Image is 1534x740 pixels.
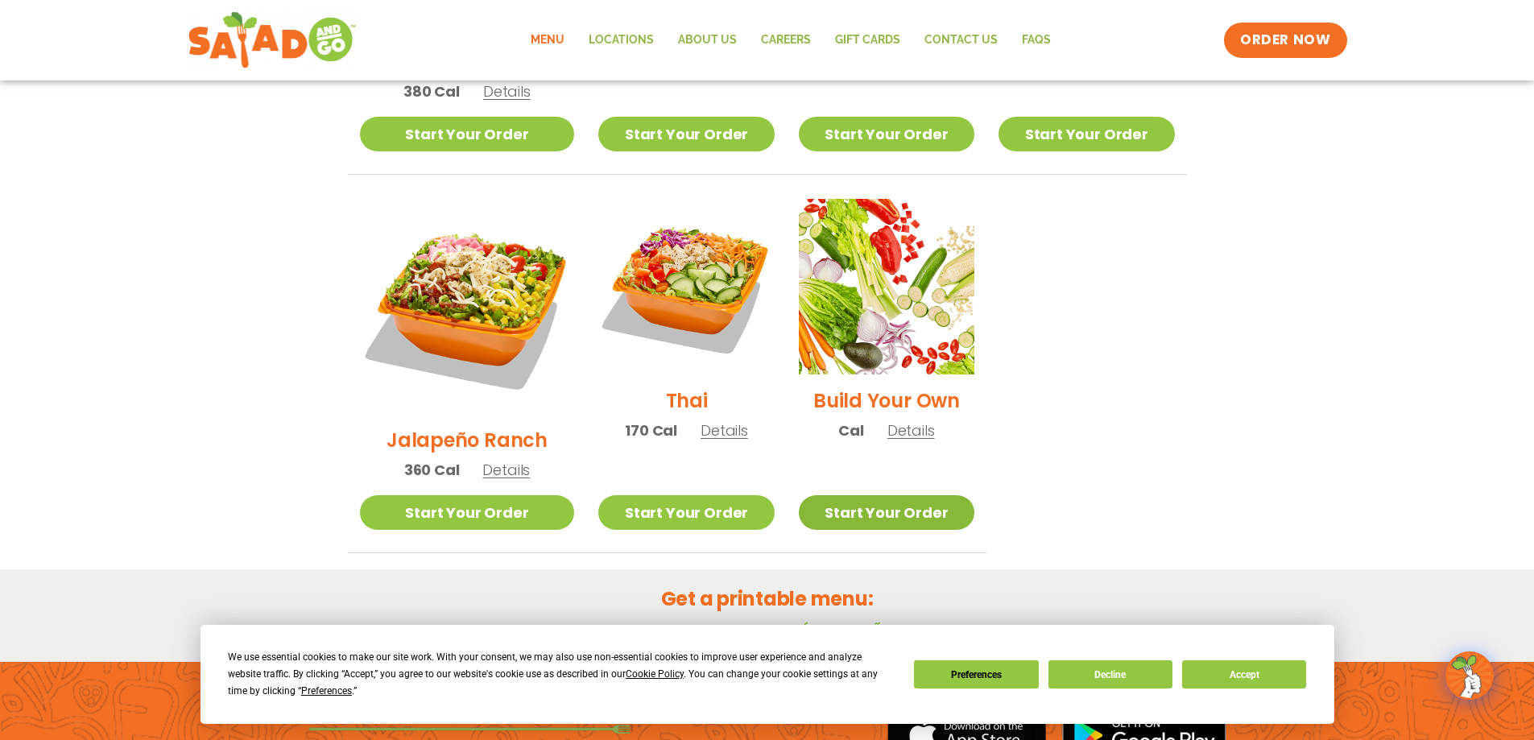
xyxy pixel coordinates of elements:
a: Start Your Order [799,495,974,530]
div: Cookie Consent Prompt [201,625,1334,724]
a: Menu in English [618,620,754,640]
a: Start Your Order [360,495,575,530]
span: ORDER NOW [1240,31,1330,50]
img: Product photo for Build Your Own [799,199,974,374]
a: Start Your Order [799,117,974,151]
a: About Us [666,22,749,59]
h2: Jalapeño Ranch [387,426,548,454]
a: Menu [519,22,577,59]
nav: Menu [519,22,1063,59]
span: Details [483,81,531,101]
span: 170 Cal [625,420,677,441]
div: We use essential cookies to make our site work. With your consent, we may also use non-essential ... [228,649,895,700]
a: ORDER NOW [1224,23,1346,58]
img: new-SAG-logo-768×292 [188,8,358,72]
span: Details [887,420,935,440]
a: Start Your Order [598,495,774,530]
button: Preferences [914,660,1038,688]
a: GIFT CARDS [823,22,912,59]
img: fork [308,725,631,734]
button: Accept [1182,660,1306,688]
a: FAQs [1010,22,1063,59]
a: Careers [749,22,823,59]
h2: Thai [666,387,708,415]
a: Menú en español [770,620,915,640]
span: 360 Cal [404,459,460,481]
h2: Get a printable menu: [348,585,1187,613]
span: Cookie Policy [626,668,684,680]
a: Contact Us [912,22,1010,59]
a: Start Your Order [999,117,1174,151]
img: Product photo for Thai Salad [598,199,774,374]
span: Details [482,460,530,480]
span: Details [701,420,748,440]
a: Start Your Order [360,117,575,151]
img: Product photo for Jalapeño Ranch Salad [360,199,575,414]
span: Preferences [301,685,352,697]
a: Locations [577,22,666,59]
span: 380 Cal [403,81,460,102]
img: wpChatIcon [1447,653,1492,698]
span: Cal [838,420,863,441]
button: Decline [1048,660,1172,688]
h2: Build Your Own [813,387,960,415]
a: Start Your Order [598,117,774,151]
